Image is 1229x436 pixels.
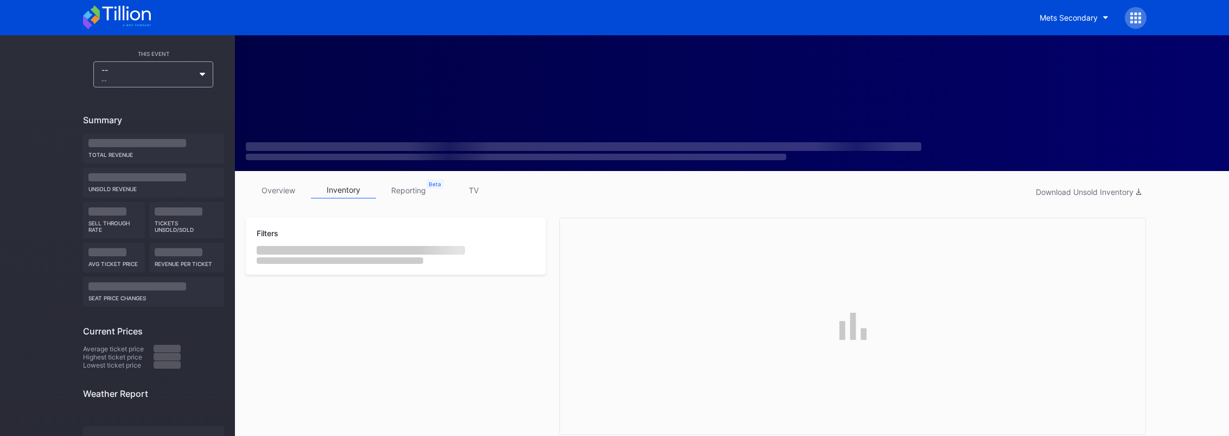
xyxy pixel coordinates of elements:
button: Mets Secondary [1031,8,1117,28]
div: Weather Report [83,388,224,399]
button: Download Unsold Inventory [1030,185,1147,199]
div: -- [101,65,195,84]
div: Download Unsold Inventory [1036,187,1141,197]
a: reporting [376,182,441,199]
a: inventory [311,182,376,199]
div: This Event [83,50,224,57]
div: Revenue per ticket [155,256,219,267]
div: Avg ticket price [88,256,140,267]
div: Mets Secondary [1040,13,1098,22]
div: Filters [257,229,535,238]
div: Unsold Revenue [88,181,219,192]
div: -- [101,77,195,84]
div: Highest ticket price [83,353,154,361]
div: Summary [83,115,224,125]
a: TV [441,182,506,199]
div: Average ticket price [83,345,154,353]
div: Current Prices [83,326,224,337]
div: Sell Through Rate [88,216,140,233]
div: Total Revenue [88,147,219,158]
a: overview [246,182,311,199]
div: seat price changes [88,290,219,301]
div: Lowest ticket price [83,361,154,369]
div: Tickets Unsold/Sold [155,216,219,233]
